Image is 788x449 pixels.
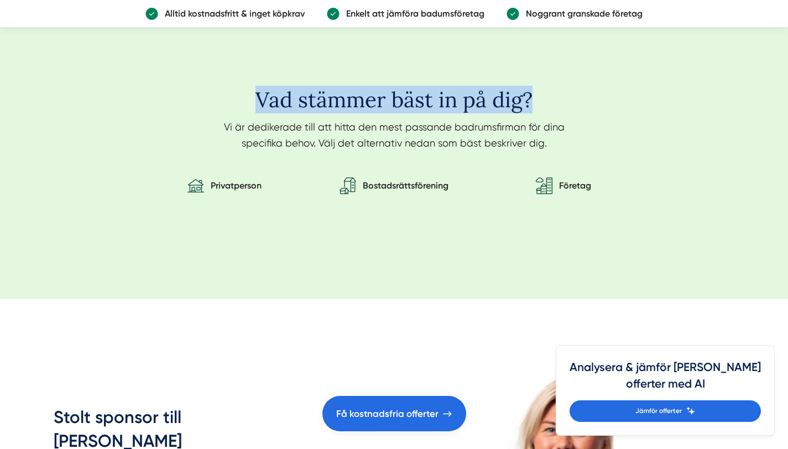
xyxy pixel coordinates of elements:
[523,171,604,201] a: Företag
[174,171,275,201] a: Privatperson
[322,396,466,431] a: Få kostnadsfria offerter
[208,119,580,156] p: Vi är dedikerade till att hitta den mest passande badrumsfirman för dina specifika behov. Välj de...
[340,7,484,20] p: Enkelt att jämföra badumsföretag
[158,7,305,20] p: Alltid kostnadsfritt & inget köpkrav
[559,179,591,192] p: Företag
[208,88,580,119] h2: Vad stämmer bäst in på dig?
[519,7,643,20] p: Noggrant granskade företag
[570,359,761,400] h4: Analysera & jämför [PERSON_NAME] offerter med AI
[363,179,448,192] p: Bostadsrättsförening
[336,406,439,421] span: Få kostnadsfria offerter
[326,171,462,201] a: Bostadsrättsförening
[570,400,761,422] a: Jämför offerter
[211,179,262,192] p: Privatperson
[635,406,682,416] span: Jämför offerter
